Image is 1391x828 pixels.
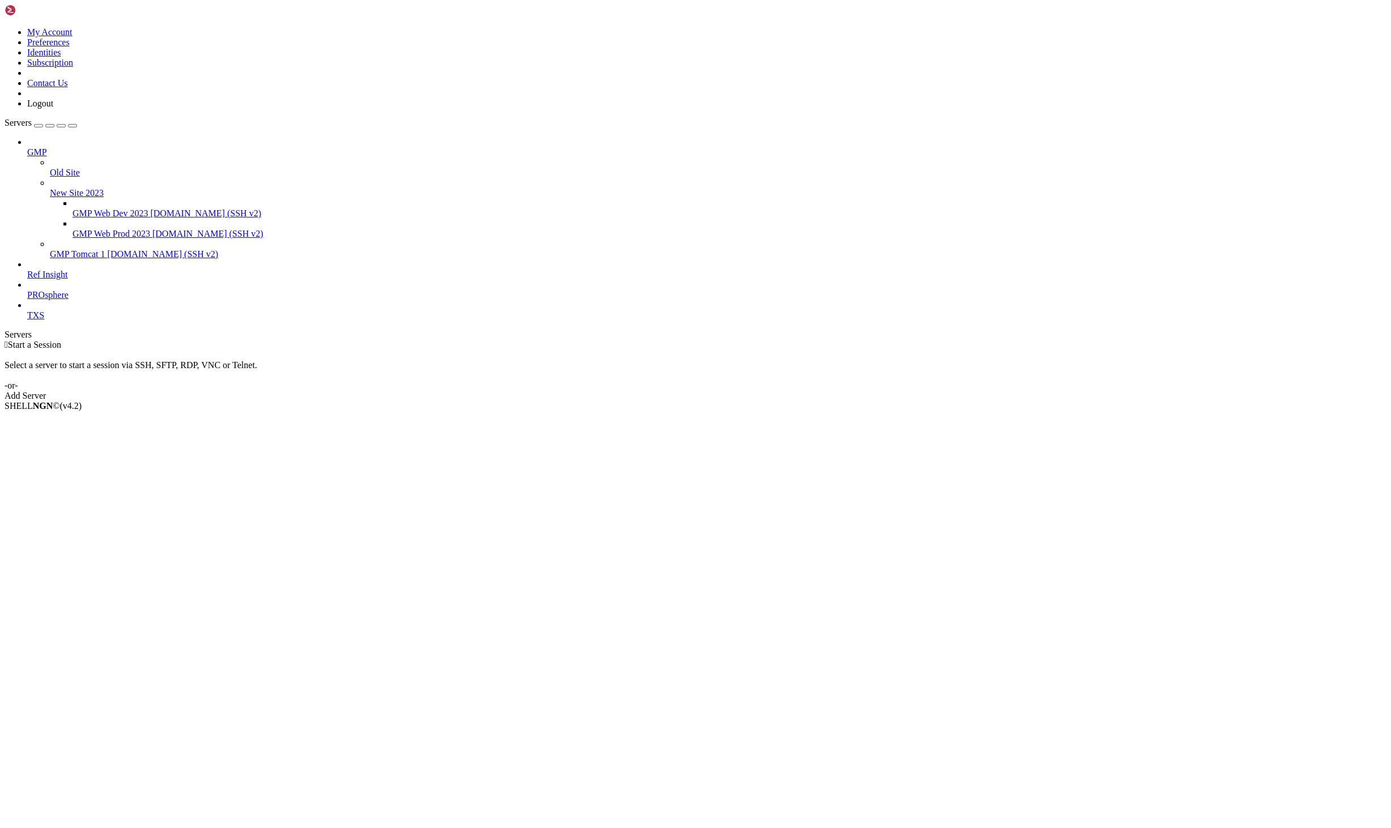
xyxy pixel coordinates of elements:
a: GMP Web Prod 2023 [DOMAIN_NAME] (SSH v2) [73,229,1386,239]
span: GMP Tomcat 1 [50,249,105,259]
a: GMP [27,147,1386,157]
a: New Site 2023 [50,188,1386,198]
a: Ref Insight [27,270,1386,280]
li: GMP Web Prod 2023 [DOMAIN_NAME] (SSH v2) [73,219,1386,239]
span: Start a Session [8,340,61,349]
span: PROsphere [27,290,69,300]
a: Old Site [50,168,1386,178]
div: Servers [5,330,1386,340]
li: GMP [27,137,1386,259]
li: PROsphere [27,280,1386,300]
span:  [5,340,8,349]
li: Ref Insight [27,259,1386,280]
span: Ref Insight [27,270,68,279]
a: Identities [27,48,61,57]
a: Preferences [27,37,70,47]
a: TXS [27,310,1386,321]
span: [DOMAIN_NAME] (SSH v2) [150,208,261,218]
span: GMP Web Dev 2023 [73,208,148,218]
span: TXS [27,310,44,320]
img: Shellngn [5,5,70,16]
a: GMP Tomcat 1 [DOMAIN_NAME] (SSH v2) [50,249,1386,259]
a: My Account [27,27,73,37]
span: SHELL © [5,401,82,411]
a: Subscription [27,58,73,67]
span: Servers [5,118,32,127]
span: 4.2.0 [60,401,82,411]
a: GMP Web Dev 2023 [DOMAIN_NAME] (SSH v2) [73,208,1386,219]
li: New Site 2023 [50,178,1386,239]
span: New Site 2023 [50,188,104,198]
span: GMP [27,147,47,157]
a: Servers [5,118,77,127]
span: GMP Web Prod 2023 [73,229,150,238]
div: Select a server to start a session via SSH, SFTP, RDP, VNC or Telnet. -or- [5,350,1386,391]
span: [DOMAIN_NAME] (SSH v2) [108,249,219,259]
li: Old Site [50,157,1386,178]
li: GMP Web Dev 2023 [DOMAIN_NAME] (SSH v2) [73,198,1386,219]
a: Logout [27,99,53,108]
a: PROsphere [27,290,1386,300]
div: Add Server [5,391,1386,401]
b: NGN [33,401,53,411]
a: Contact Us [27,78,68,88]
span: [DOMAIN_NAME] (SSH v2) [152,229,263,238]
li: TXS [27,300,1386,321]
span: Old Site [50,168,80,177]
li: GMP Tomcat 1 [DOMAIN_NAME] (SSH v2) [50,239,1386,259]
